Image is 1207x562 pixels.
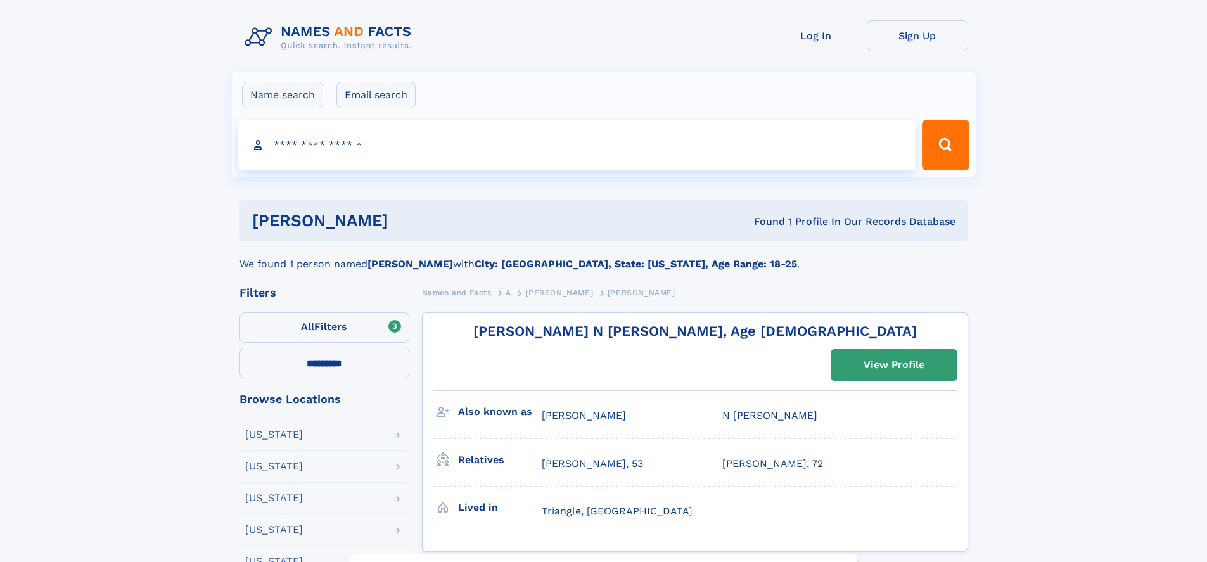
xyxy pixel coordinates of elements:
[458,497,542,518] h3: Lived in
[571,215,955,229] div: Found 1 Profile In Our Records Database
[831,350,957,380] a: View Profile
[239,312,409,343] label: Filters
[473,323,917,339] a: [PERSON_NAME] N [PERSON_NAME], Age [DEMOGRAPHIC_DATA]
[542,457,643,471] a: [PERSON_NAME], 53
[245,430,303,440] div: [US_STATE]
[239,20,422,54] img: Logo Names and Facts
[867,20,968,51] a: Sign Up
[608,288,675,297] span: [PERSON_NAME]
[506,284,511,300] a: A
[422,284,492,300] a: Names and Facts
[506,288,511,297] span: A
[242,82,323,108] label: Name search
[864,350,924,380] div: View Profile
[475,258,797,270] b: City: [GEOGRAPHIC_DATA], State: [US_STATE], Age Range: 18-25
[722,409,817,421] span: N [PERSON_NAME]
[245,461,303,471] div: [US_STATE]
[525,288,593,297] span: [PERSON_NAME]
[367,258,453,270] b: [PERSON_NAME]
[245,525,303,535] div: [US_STATE]
[542,505,693,517] span: Triangle, [GEOGRAPHIC_DATA]
[252,213,572,229] h1: [PERSON_NAME]
[458,401,542,423] h3: Also known as
[722,457,823,471] a: [PERSON_NAME], 72
[336,82,416,108] label: Email search
[922,120,969,170] button: Search Button
[458,449,542,471] h3: Relatives
[301,321,314,333] span: All
[239,241,968,272] div: We found 1 person named with .
[239,393,409,405] div: Browse Locations
[239,287,409,298] div: Filters
[238,120,917,170] input: search input
[765,20,867,51] a: Log In
[245,493,303,503] div: [US_STATE]
[525,284,593,300] a: [PERSON_NAME]
[542,409,626,421] span: [PERSON_NAME]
